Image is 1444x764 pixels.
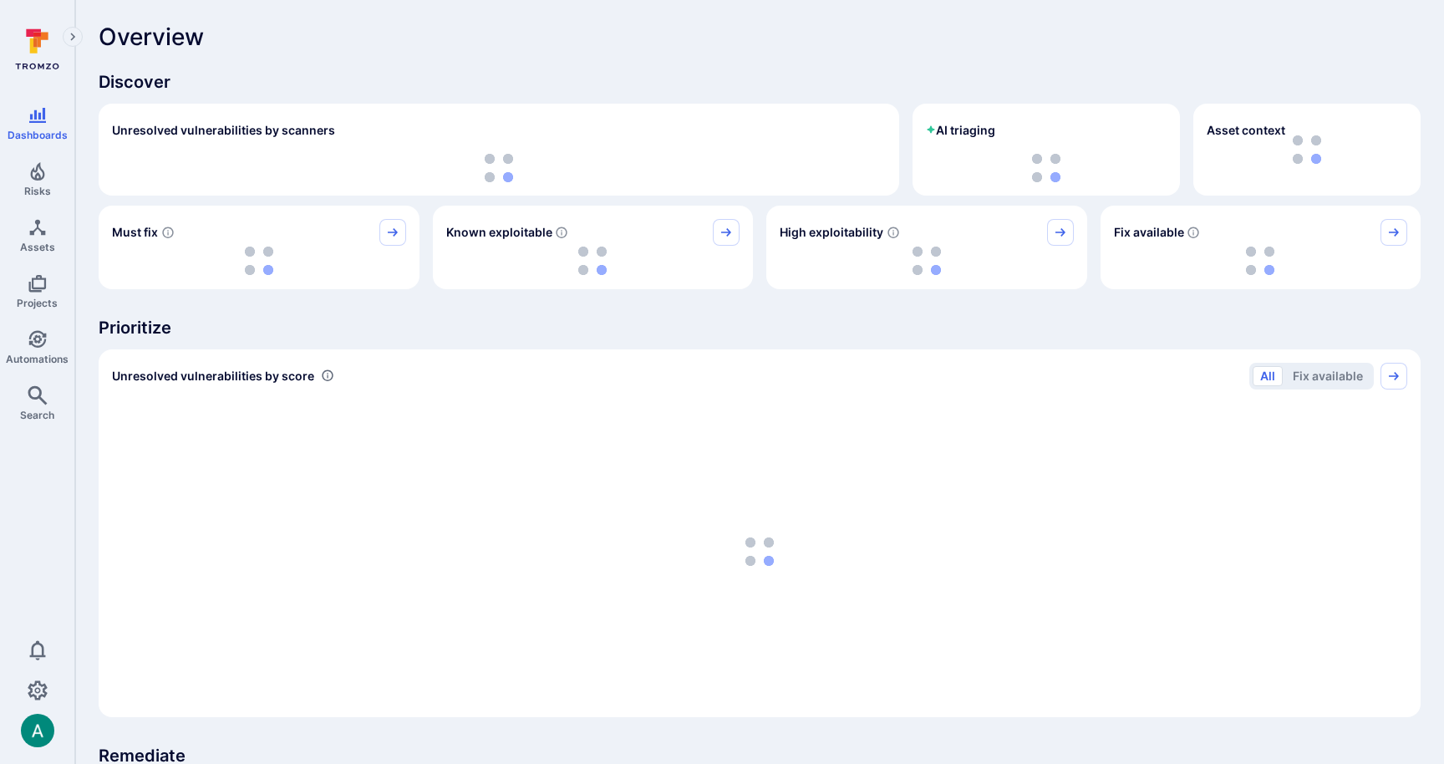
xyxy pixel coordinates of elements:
[17,297,58,309] span: Projects
[446,246,740,276] div: loading spinner
[1032,154,1060,182] img: Loading...
[555,226,568,239] svg: Confirmed exploitable by KEV
[6,353,69,365] span: Automations
[1253,366,1283,386] button: All
[1246,247,1274,275] img: Loading...
[321,367,334,385] div: Number of vulnerabilities in status 'Open' 'Triaged' and 'In process' grouped by score
[1207,122,1285,139] span: Asset context
[926,154,1167,182] div: loading spinner
[887,226,900,239] svg: EPSS score ≥ 0.7
[245,247,273,275] img: Loading...
[1114,246,1408,276] div: loading spinner
[1101,206,1421,289] div: Fix available
[780,224,883,241] span: High exploitability
[63,27,83,47] button: Expand navigation menu
[99,23,204,50] span: Overview
[112,122,335,139] h2: Unresolved vulnerabilities by scanners
[578,247,607,275] img: Loading...
[20,241,55,253] span: Assets
[112,400,1407,704] div: loading spinner
[1187,226,1200,239] svg: Vulnerabilities with fix available
[780,246,1074,276] div: loading spinner
[21,714,54,747] img: ACg8ocLSa5mPYBaXNx3eFu_EmspyJX0laNWN7cXOFirfQ7srZveEpg=s96-c
[99,70,1421,94] span: Discover
[766,206,1087,289] div: High exploitability
[926,122,995,139] h2: AI triaging
[99,206,419,289] div: Must fix
[99,316,1421,339] span: Prioritize
[112,368,314,385] span: Unresolved vulnerabilities by score
[67,30,79,44] i: Expand navigation menu
[24,185,51,197] span: Risks
[446,224,552,241] span: Known exploitable
[1285,366,1370,386] button: Fix available
[161,226,175,239] svg: Risk score >=40 , missed SLA
[485,154,513,182] img: Loading...
[433,206,754,289] div: Known exploitable
[112,224,158,241] span: Must fix
[1114,224,1184,241] span: Fix available
[913,247,941,275] img: Loading...
[112,246,406,276] div: loading spinner
[745,537,774,566] img: Loading...
[21,714,54,747] div: Arjan Dehar
[112,154,886,182] div: loading spinner
[8,129,68,141] span: Dashboards
[20,409,54,421] span: Search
